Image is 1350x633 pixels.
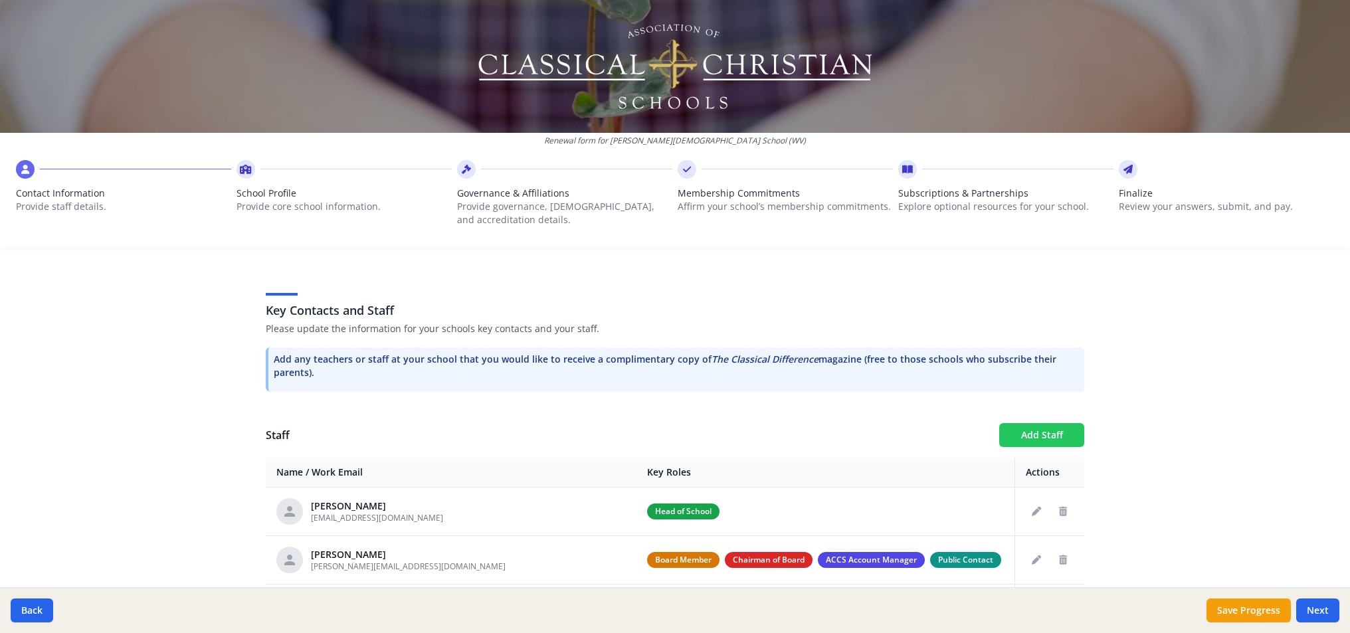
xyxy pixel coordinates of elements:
button: Save Progress [1206,598,1291,622]
span: Subscriptions & Partnerships [898,187,1113,200]
span: Contact Information [16,187,231,200]
p: Provide core school information. [237,200,452,213]
p: Review your answers, submit, and pay. [1119,200,1334,213]
span: [PERSON_NAME][EMAIL_ADDRESS][DOMAIN_NAME] [311,561,506,572]
button: Add Staff [999,423,1084,447]
span: Head of School [647,503,720,519]
th: Name / Work Email [266,458,636,488]
p: Add any teachers or staff at your school that you would like to receive a complimentary copy of m... [274,353,1079,379]
div: [PERSON_NAME] [311,548,506,561]
h3: Key Contacts and Staff [266,301,1084,319]
p: Provide governance, [DEMOGRAPHIC_DATA], and accreditation details. [457,200,672,226]
p: Please update the information for your schools key contacts and your staff. [266,322,1084,335]
span: Governance & Affiliations [457,187,672,200]
button: Edit staff [1026,501,1047,522]
button: Edit staff [1026,549,1047,571]
span: Membership Commitments [678,187,893,200]
th: Key Roles [636,458,1015,488]
button: Next [1296,598,1339,622]
span: Board Member [647,552,720,568]
div: [PERSON_NAME] [311,499,443,513]
th: Actions [1015,458,1085,488]
span: Public Contact [930,552,1001,568]
p: Provide staff details. [16,200,231,213]
button: Delete staff [1052,549,1074,571]
button: Delete staff [1052,501,1074,522]
span: [EMAIL_ADDRESS][DOMAIN_NAME] [311,512,443,523]
p: Explore optional resources for your school. [898,200,1113,213]
span: Chairman of Board [725,552,813,568]
i: The Classical Difference [712,353,819,365]
img: Logo [476,20,874,113]
span: Finalize [1119,187,1334,200]
p: Affirm your school’s membership commitments. [678,200,893,213]
button: Back [11,598,53,622]
span: School Profile [237,187,452,200]
span: ACCS Account Manager [818,552,925,568]
h1: Staff [266,427,989,443]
